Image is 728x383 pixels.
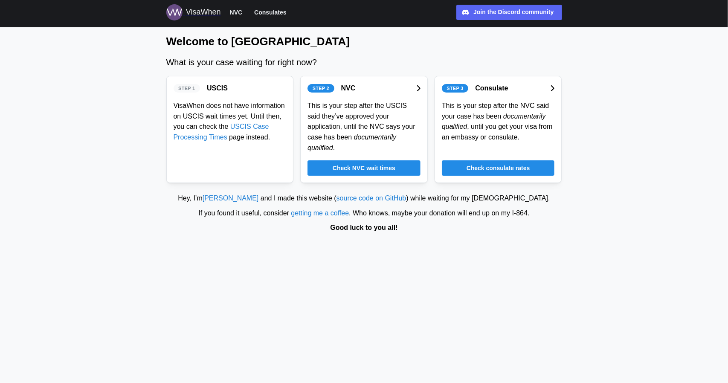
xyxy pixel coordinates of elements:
[475,83,508,94] div: Consulate
[307,160,421,176] a: Check NVC wait times
[467,161,530,175] span: Check consulate rates
[341,83,356,94] div: NVC
[166,56,562,69] div: What is your case waiting for right now?
[291,209,349,217] a: getting me a coffee
[166,4,183,20] img: Logo for VisaWhen
[174,101,287,143] div: VisaWhen does not have information on USCIS wait times yet. Until then, you can check the page in...
[442,101,555,143] div: This is your step after the NVC said your case has been , until you get your visa from an embassy...
[442,113,546,131] em: documentarily qualified
[4,223,724,233] div: Good luck to you all!
[336,194,406,202] a: source code on GitHub
[473,8,554,17] div: Join the Discord community
[166,34,562,49] h1: Welcome to [GEOGRAPHIC_DATA]
[178,84,195,92] span: Step 1
[307,101,421,154] div: This is your step after the USCIS said they’ve approved your application, until the NVC says your...
[307,83,421,94] a: Step 2NVC
[203,194,259,202] a: [PERSON_NAME]
[186,6,221,18] div: VisaWhen
[313,84,329,92] span: Step 2
[442,83,555,94] a: Step 3Consulate
[4,193,724,204] div: Hey, I’m and I made this website ( ) while waiting for my [DEMOGRAPHIC_DATA].
[226,7,247,18] button: NVC
[4,208,724,219] div: If you found it useful, consider . Who knows, maybe your donation will end up on my I‑864.
[333,161,395,175] span: Check NVC wait times
[254,7,286,17] span: Consulates
[174,123,269,141] a: USCIS Case Processing Times
[442,160,555,176] a: Check consulate rates
[207,83,228,94] div: USCIS
[250,7,290,18] button: Consulates
[447,84,463,92] span: Step 3
[166,4,221,20] a: Logo for VisaWhen VisaWhen
[456,5,562,20] a: Join the Discord community
[230,7,243,17] span: NVC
